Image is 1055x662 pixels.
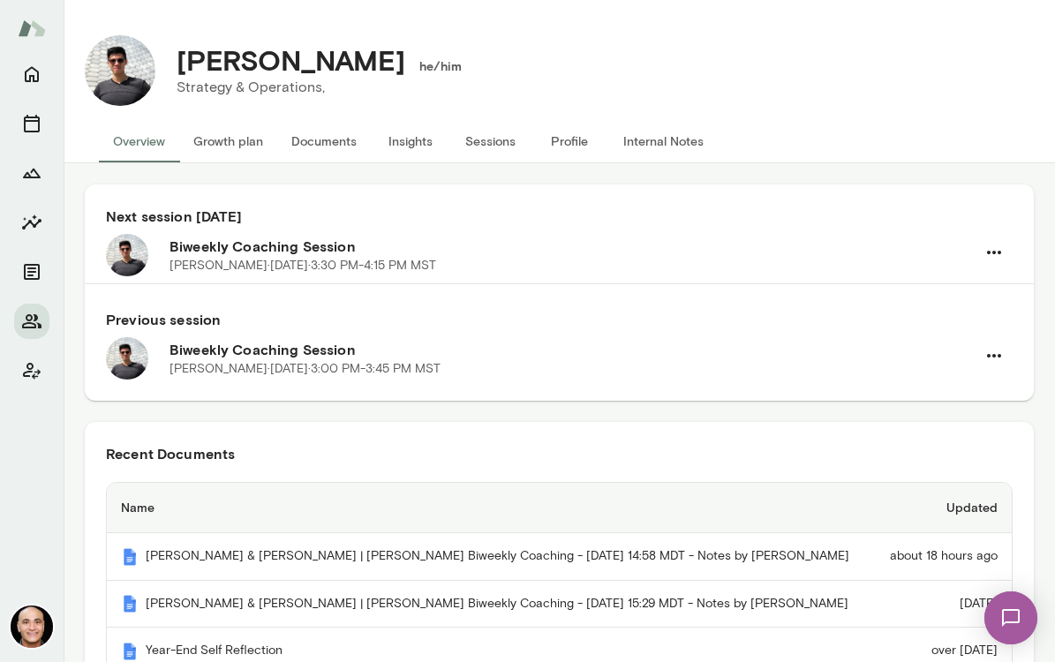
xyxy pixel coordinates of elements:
button: Documents [277,120,371,162]
h6: Next session [DATE] [106,206,1013,227]
td: [DATE] [874,581,1012,628]
button: Growth Plan [14,155,49,191]
button: Overview [99,120,179,162]
img: Mento [121,595,139,613]
button: Growth plan [179,120,277,162]
img: Mento [18,11,46,45]
th: Name [107,483,874,533]
button: Documents [14,254,49,290]
button: Internal Notes [609,120,718,162]
p: [PERSON_NAME] · [DATE] · 3:30 PM-4:15 PM MST [170,257,436,275]
button: Sessions [14,106,49,141]
button: Sessions [450,120,530,162]
button: Insights [14,205,49,240]
button: Client app [14,353,49,388]
h4: [PERSON_NAME] [177,43,405,77]
img: Mento [121,548,139,566]
img: Mento [121,643,139,660]
img: James Menezes [11,606,53,648]
td: about 18 hours ago [874,533,1012,581]
th: [PERSON_NAME] & [PERSON_NAME] | [PERSON_NAME] Biweekly Coaching - [DATE] 15:29 MDT - Notes by [PE... [107,581,874,628]
p: Strategy & Operations, [177,77,448,98]
h6: Biweekly Coaching Session [170,236,976,257]
h6: Previous session [106,309,1013,330]
button: Home [14,56,49,92]
button: Members [14,304,49,339]
h6: Recent Documents [106,443,1013,464]
th: Updated [874,483,1012,533]
img: Yan Sim [85,35,155,106]
h6: he/him [419,57,463,75]
h6: Biweekly Coaching Session [170,339,976,360]
th: [PERSON_NAME] & [PERSON_NAME] | [PERSON_NAME] Biweekly Coaching - [DATE] 14:58 MDT - Notes by [PE... [107,533,874,581]
button: Profile [530,120,609,162]
button: Insights [371,120,450,162]
p: [PERSON_NAME] · [DATE] · 3:00 PM-3:45 PM MST [170,360,441,378]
